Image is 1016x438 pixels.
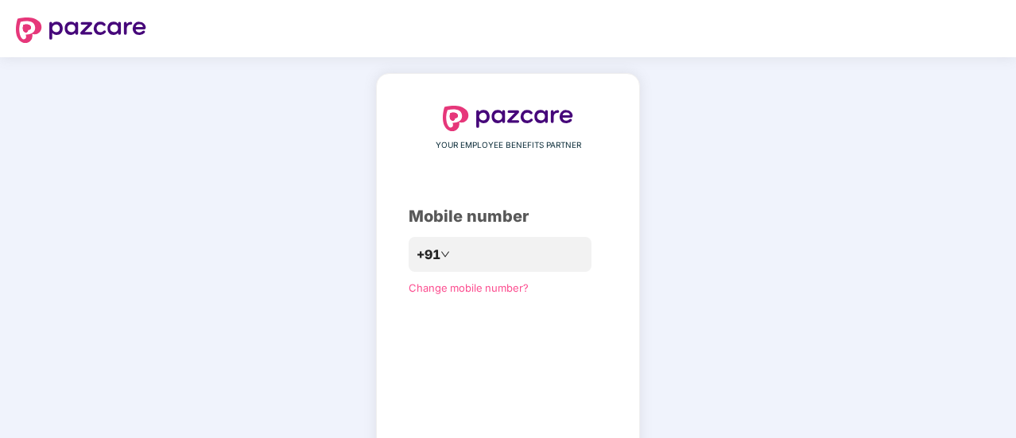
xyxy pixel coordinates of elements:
[16,17,146,43] img: logo
[436,139,581,152] span: YOUR EMPLOYEE BENEFITS PARTNER
[417,245,440,265] span: +91
[409,281,529,294] a: Change mobile number?
[440,250,450,259] span: down
[409,204,607,229] div: Mobile number
[443,106,573,131] img: logo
